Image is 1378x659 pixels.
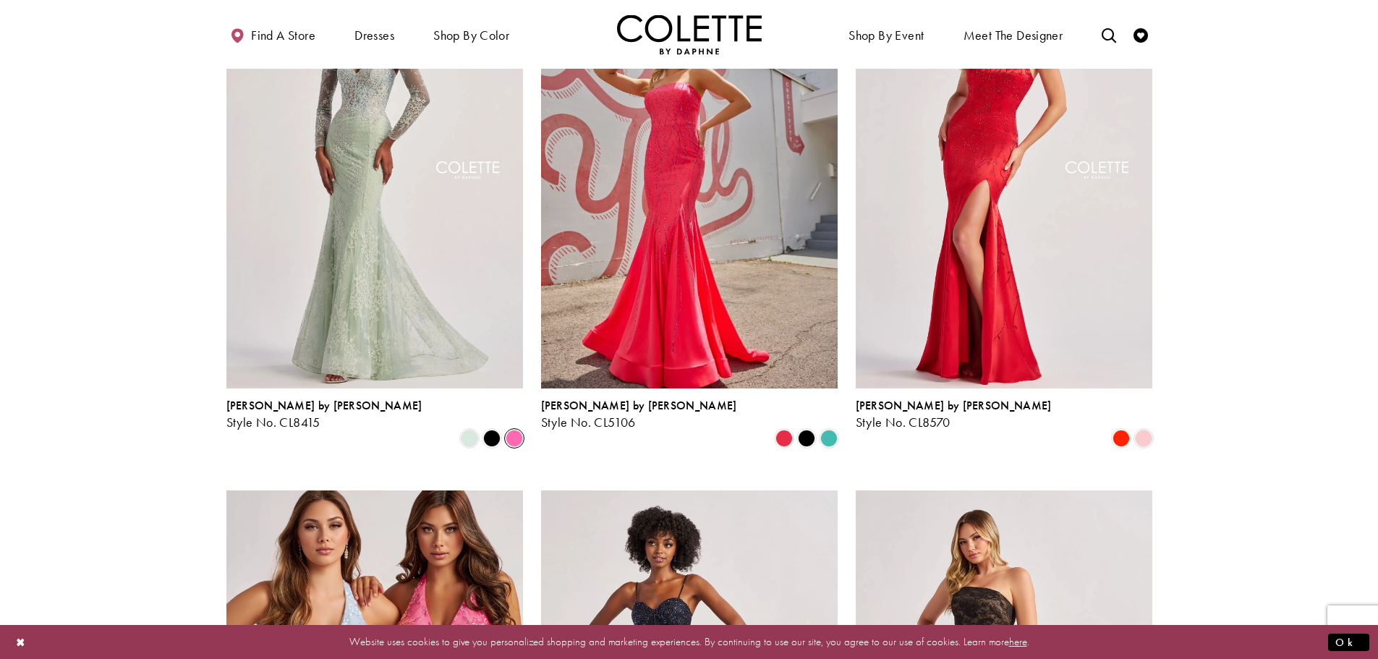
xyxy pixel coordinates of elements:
[541,399,737,430] div: Colette by Daphne Style No. CL5106
[461,430,478,447] i: Light Sage
[541,398,737,413] span: [PERSON_NAME] by [PERSON_NAME]
[849,28,924,43] span: Shop By Event
[9,629,33,655] button: Close Dialog
[483,430,501,447] i: Black
[617,14,762,54] img: Colette by Daphne
[1328,633,1369,651] button: Submit Dialog
[226,398,422,413] span: [PERSON_NAME] by [PERSON_NAME]
[617,14,762,54] a: Visit Home Page
[354,28,394,43] span: Dresses
[960,14,1067,54] a: Meet the designer
[226,414,320,430] span: Style No. CL8415
[251,28,315,43] span: Find a store
[845,14,927,54] span: Shop By Event
[430,14,513,54] span: Shop by color
[1113,430,1130,447] i: Scarlet
[856,414,950,430] span: Style No. CL8570
[1130,14,1152,54] a: Check Wishlist
[1098,14,1120,54] a: Toggle search
[964,28,1063,43] span: Meet the designer
[226,14,319,54] a: Find a store
[506,430,523,447] i: Pink
[1135,430,1152,447] i: Ice Pink
[856,399,1052,430] div: Colette by Daphne Style No. CL8570
[820,430,838,447] i: Turquoise
[433,28,509,43] span: Shop by color
[541,414,636,430] span: Style No. CL5106
[104,632,1274,652] p: Website uses cookies to give you personalized shopping and marketing experiences. By continuing t...
[226,399,422,430] div: Colette by Daphne Style No. CL8415
[775,430,793,447] i: Strawberry
[1009,634,1027,649] a: here
[798,430,815,447] i: Black
[351,14,398,54] span: Dresses
[856,398,1052,413] span: [PERSON_NAME] by [PERSON_NAME]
